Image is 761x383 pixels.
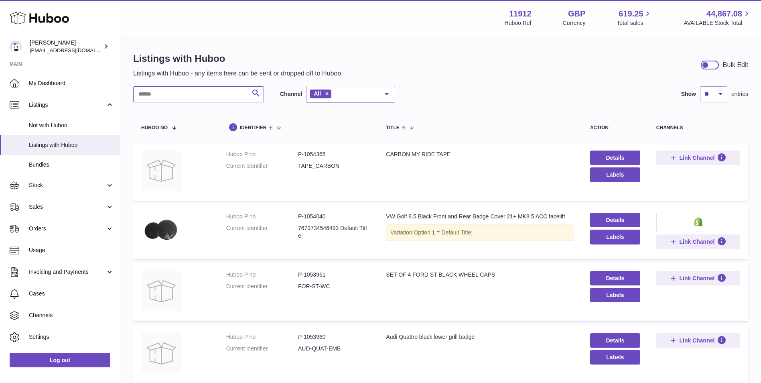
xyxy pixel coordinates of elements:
[679,154,714,161] span: Link Channel
[731,90,748,98] span: entries
[679,337,714,344] span: Link Channel
[10,353,110,367] a: Log out
[590,288,640,302] button: Labels
[617,8,652,27] a: 619.25 Total sales
[141,125,168,130] span: Huboo no
[30,47,118,53] span: [EMAIL_ADDRESS][DOMAIN_NAME]
[656,151,740,165] button: Link Channel
[141,271,181,311] img: SET OF 4 FORD ST BLACK WHEEL CAPS
[509,8,532,19] strong: 11912
[314,90,321,97] span: All
[29,79,114,87] span: My Dashboard
[617,19,652,27] span: Total sales
[10,41,22,53] img: internalAdmin-11912@internal.huboo.com
[29,203,106,211] span: Sales
[298,345,370,352] dd: AUD-QUAT-EMB
[656,271,740,285] button: Link Channel
[29,290,114,297] span: Cases
[656,234,740,249] button: Link Channel
[386,213,574,220] div: VW Golf 8.5 Black Front and Rear Badge Cover 21+ MK8.5 ACC facelift
[29,247,114,254] span: Usage
[590,167,640,182] button: Labels
[298,213,370,220] dd: P-1054040
[226,271,298,279] dt: Huboo P no
[684,19,751,27] span: AVAILABLE Stock Total
[141,213,181,249] img: VW Golf 8.5 Black Front and Rear Badge Cover 21+ MK8.5 ACC facelift
[226,224,298,240] dt: Current identifier
[30,39,102,54] div: [PERSON_NAME]
[706,8,742,19] span: 44,867.08
[29,312,114,319] span: Channels
[590,151,640,165] a: Details
[133,52,343,65] h1: Listings with Huboo
[656,333,740,348] button: Link Channel
[694,217,702,226] img: shopify-small.png
[226,345,298,352] dt: Current identifier
[619,8,643,19] span: 619.25
[226,333,298,341] dt: Huboo P no
[133,69,343,78] p: Listings with Huboo - any items here can be sent or dropped off to Huboo.
[505,19,532,27] div: Huboo Ref
[29,225,106,232] span: Orders
[226,283,298,290] dt: Current identifier
[386,151,574,158] div: CARBON MY RIDE TAPE
[298,283,370,290] dd: FOR-ST-WC
[240,125,267,130] span: identifier
[679,275,714,282] span: Link Channel
[29,161,114,169] span: Bundles
[590,350,640,365] button: Labels
[590,125,640,130] div: action
[298,333,370,341] dd: P-1053960
[590,271,640,285] a: Details
[226,151,298,158] dt: Huboo P no
[684,8,751,27] a: 44,867.08 AVAILABLE Stock Total
[141,333,181,373] img: Audi Quattro black lower grill badge
[298,162,370,170] dd: TAPE_CARBON
[298,151,370,158] dd: P-1054365
[280,90,302,98] label: Channel
[141,151,181,191] img: CARBON MY RIDE TAPE
[29,333,114,341] span: Settings
[29,141,114,149] span: Listings with Huboo
[226,213,298,220] dt: Huboo P no
[386,125,399,130] span: title
[656,125,740,130] div: channels
[681,90,696,98] label: Show
[386,271,574,279] div: SET OF 4 FORD ST BLACK WHEEL CAPS
[298,271,370,279] dd: P-1053961
[386,333,574,341] div: Audi Quattro black lower grill badge
[386,224,574,241] div: Variation:
[29,122,114,129] span: Not with Huboo
[679,238,714,245] span: Link Channel
[29,268,106,276] span: Invoicing and Payments
[298,224,370,240] dd: 7679734546493 Default Title;
[563,19,586,27] div: Currency
[590,213,640,227] a: Details
[226,162,298,170] dt: Current identifier
[590,230,640,244] button: Labels
[414,229,473,236] span: Option 1 = Default Title;
[590,333,640,348] a: Details
[723,61,748,69] div: Bulk Edit
[29,101,106,109] span: Listings
[29,181,106,189] span: Stock
[568,8,585,19] strong: GBP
